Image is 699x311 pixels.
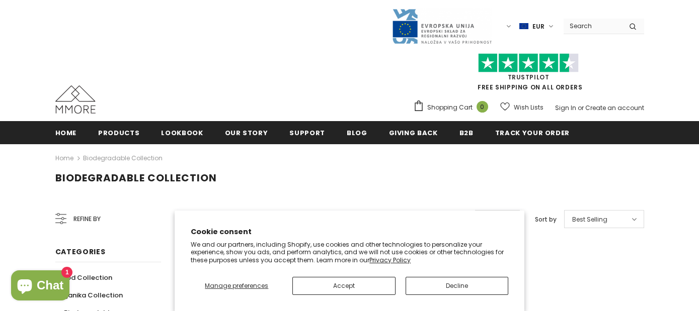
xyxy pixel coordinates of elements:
[514,102,543,113] span: Wish Lists
[191,241,508,264] p: We and our partners, including Shopify, use cookies and other technologies to personalize your ex...
[98,121,139,144] a: Products
[369,256,411,264] a: Privacy Policy
[55,290,123,300] span: Organika Collection
[535,215,557,225] label: Sort by
[478,53,579,73] img: Trust Pilot Stars
[459,121,474,144] a: B2B
[508,73,550,81] a: Trustpilot
[191,277,282,295] button: Manage preferences
[495,121,570,144] a: Track your order
[347,121,367,144] a: Blog
[55,269,112,286] a: Wood Collection
[205,281,268,290] span: Manage preferences
[585,103,644,112] a: Create an account
[55,171,217,185] span: Biodegradable Collection
[392,8,492,45] img: Javni Razpis
[495,128,570,138] span: Track your order
[427,102,473,113] span: Shopping Cart
[572,215,607,225] span: Best Selling
[564,19,622,33] input: Search Site
[55,152,73,164] a: Home
[55,247,106,257] span: Categories
[292,277,395,295] button: Accept
[289,121,325,144] a: support
[55,273,112,282] span: Wood Collection
[392,22,492,30] a: Javni Razpis
[289,128,325,138] span: support
[413,58,644,91] span: FREE SHIPPING ON ALL ORDERS
[347,128,367,138] span: Blog
[225,128,268,138] span: Our Story
[500,98,543,116] a: Wish Lists
[406,277,508,295] button: Decline
[389,121,438,144] a: Giving back
[555,103,576,112] a: Sign In
[55,85,96,114] img: MMORE Cases
[225,121,268,144] a: Our Story
[55,121,77,144] a: Home
[161,121,203,144] a: Lookbook
[8,270,72,303] inbox-online-store-chat: Shopify online store chat
[83,154,163,162] a: Biodegradable Collection
[55,128,77,138] span: Home
[161,128,203,138] span: Lookbook
[532,22,545,32] span: EUR
[191,227,508,237] h2: Cookie consent
[578,103,584,112] span: or
[413,100,493,115] a: Shopping Cart 0
[477,101,488,113] span: 0
[55,286,123,304] a: Organika Collection
[98,128,139,138] span: Products
[459,128,474,138] span: B2B
[73,214,101,225] span: Refine by
[389,128,438,138] span: Giving back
